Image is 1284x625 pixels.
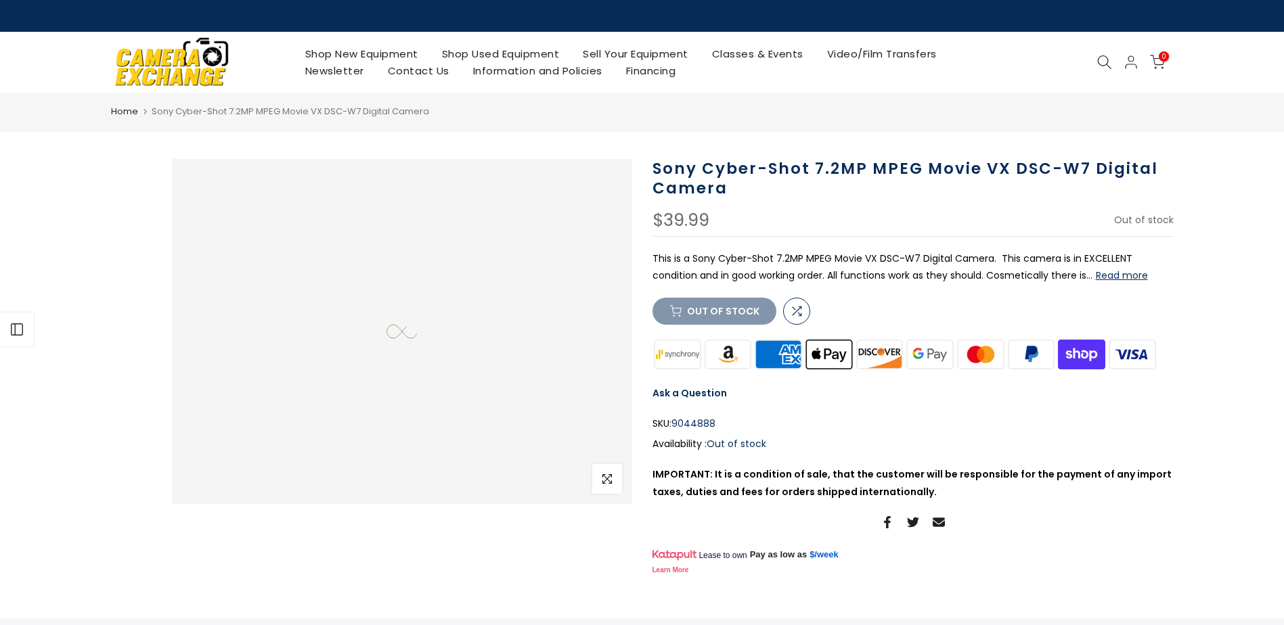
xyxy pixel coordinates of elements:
img: shopify pay [1057,338,1107,371]
span: Out of stock [707,437,766,450]
img: discover [854,338,905,371]
a: Share on Facebook [881,514,893,530]
a: Newsletter [293,62,376,79]
a: Shop Used Equipment [430,45,571,62]
a: $/week [810,549,839,561]
img: amazon payments [703,338,753,371]
img: google pay [905,338,956,371]
span: Pay as low as [750,549,807,561]
div: Availability : [652,436,1174,453]
a: Ask a Question [652,386,727,400]
img: master [955,338,1006,371]
a: Shop New Equipment [293,45,430,62]
img: synchrony [652,338,703,371]
a: Home [111,105,138,118]
a: Share on Twitter [907,514,919,530]
div: $39.99 [652,212,709,229]
a: Sell Your Equipment [571,45,701,62]
img: american express [753,338,804,371]
a: Learn More [652,566,689,574]
strong: IMPORTANT: It is a condition of sale, that the customer will be responsible for the payment of an... [652,467,1172,498]
a: Classes & Events [700,45,815,62]
span: 9044888 [671,415,715,432]
a: Financing [614,62,688,79]
img: paypal [1006,338,1057,371]
span: 0 [1159,51,1169,62]
a: 0 [1150,55,1165,70]
p: This is a Sony Cyber-Shot 7.2MP MPEG Movie VX DSC-W7 Digital Camera. This camera is in EXCELLENT ... [652,250,1174,284]
a: Video/Film Transfers [815,45,948,62]
div: SKU: [652,415,1174,432]
img: apple pay [803,338,854,371]
a: Information and Policies [461,62,614,79]
a: Contact Us [376,62,461,79]
button: Read more [1096,269,1148,281]
a: Share on Email [933,514,945,530]
span: Lease to own [699,550,747,561]
h1: Sony Cyber-Shot 7.2MP MPEG Movie VX DSC-W7 Digital Camera [652,159,1174,198]
img: visa [1107,338,1157,371]
span: Sony Cyber-Shot 7.2MP MPEG Movie VX DSC-W7 Digital Camera [152,105,429,118]
span: Out of stock [1114,213,1174,227]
